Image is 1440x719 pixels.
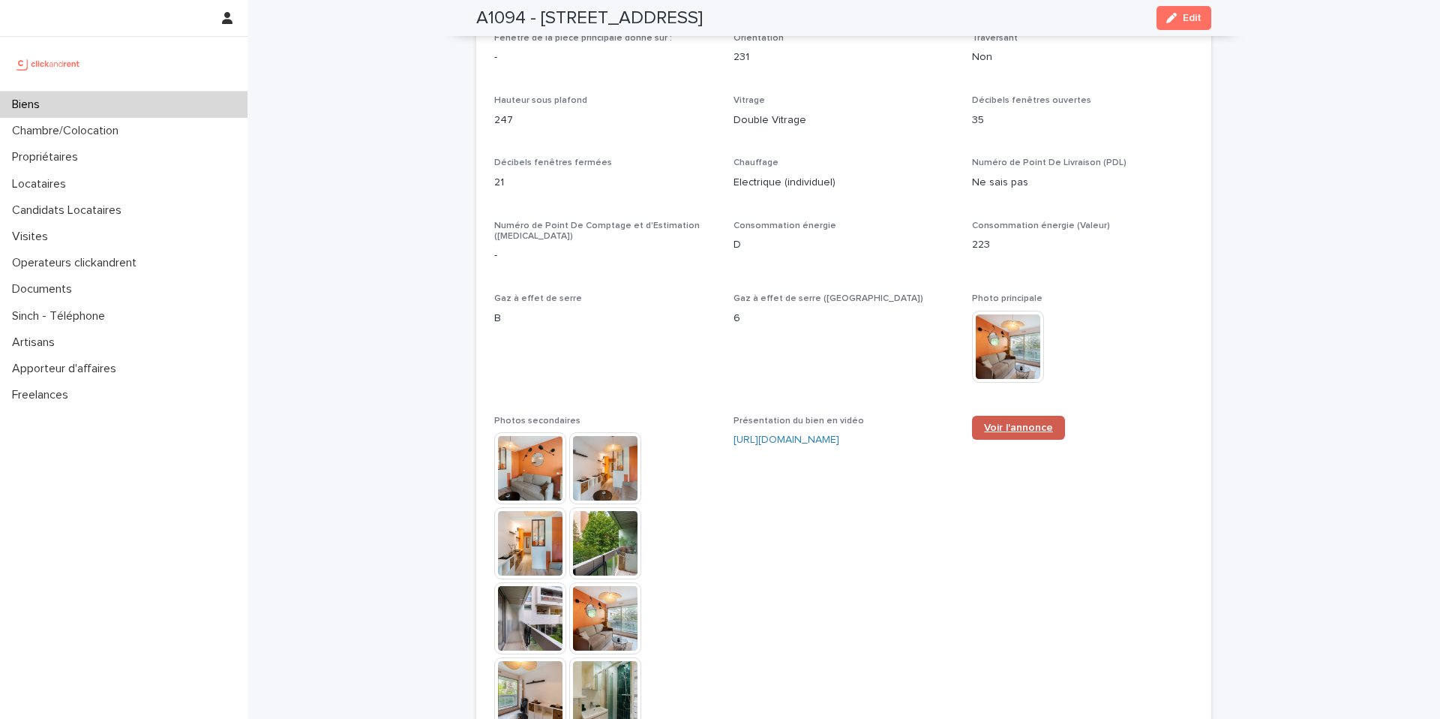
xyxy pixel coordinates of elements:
a: [URL][DOMAIN_NAME] [733,435,839,445]
p: Operateurs clickandrent [6,256,148,270]
span: Photo principale [972,294,1042,303]
span: Photos secondaires [494,417,580,426]
img: UCB0brd3T0yccxBKYDjQ [12,49,85,79]
p: Freelances [6,388,80,402]
span: Vitrage [733,96,765,105]
p: Biens [6,98,52,112]
p: Double Vitrage [733,113,955,128]
p: Apporteur d'affaires [6,362,128,376]
p: Propriétaires [6,150,90,164]
p: Chambre/Colocation [6,124,130,138]
p: Electrique (individuel) [733,175,955,191]
span: Edit [1183,13,1201,23]
p: 247 [494,113,715,128]
span: Fenêtre de la pièce principale donne sur : [494,34,672,43]
span: Hauteur sous plafond [494,96,587,105]
span: Traversant [972,34,1018,43]
p: 6 [733,311,955,326]
span: Numéro de Point De Comptage et d'Estimation ([MEDICAL_DATA]) [494,221,700,241]
p: - [494,248,715,263]
p: Visites [6,230,60,244]
span: Numéro de Point De Livraison (PDL) [972,158,1126,167]
span: Chauffage [733,158,778,167]
span: Consommation énergie (Valeur) [972,221,1110,230]
p: - [494,50,715,65]
p: Locataires [6,177,78,191]
span: Orientation [733,34,784,43]
p: D [733,237,955,253]
p: Non [972,50,1193,65]
span: Décibels fenêtres ouvertes [972,96,1091,105]
p: Sinch - Téléphone [6,309,117,323]
p: 223 [972,237,1193,253]
span: Décibels fenêtres fermées [494,158,612,167]
a: Voir l'annonce [972,416,1065,440]
h2: A1094 - [STREET_ADDRESS] [476,8,703,29]
p: Candidats Locataires [6,203,133,218]
span: Voir l'annonce [984,423,1053,433]
p: Artisans [6,335,67,350]
span: Consommation énergie [733,221,836,230]
span: Gaz à effet de serre ([GEOGRAPHIC_DATA]) [733,294,923,303]
p: Documents [6,282,84,296]
p: 231 [733,50,955,65]
span: Gaz à effet de serre [494,294,582,303]
span: Présentation du bien en vidéo [733,417,864,426]
p: 35 [972,113,1193,128]
p: 21 [494,175,715,191]
button: Edit [1156,6,1211,30]
p: Ne sais pas [972,175,1193,191]
p: B [494,311,715,326]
